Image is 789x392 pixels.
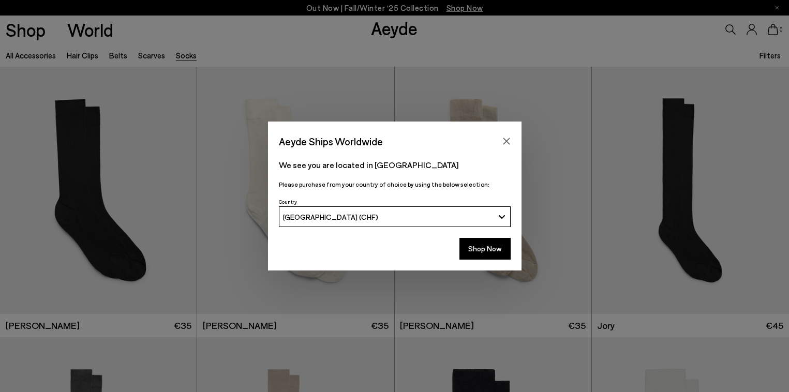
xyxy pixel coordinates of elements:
span: Country [279,199,297,205]
p: Please purchase from your country of choice by using the below selection: [279,179,511,189]
span: Aeyde Ships Worldwide [279,132,383,150]
button: Shop Now [459,238,511,260]
button: Close [499,133,514,149]
p: We see you are located in [GEOGRAPHIC_DATA] [279,159,511,171]
span: [GEOGRAPHIC_DATA] (CHF) [283,213,378,221]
